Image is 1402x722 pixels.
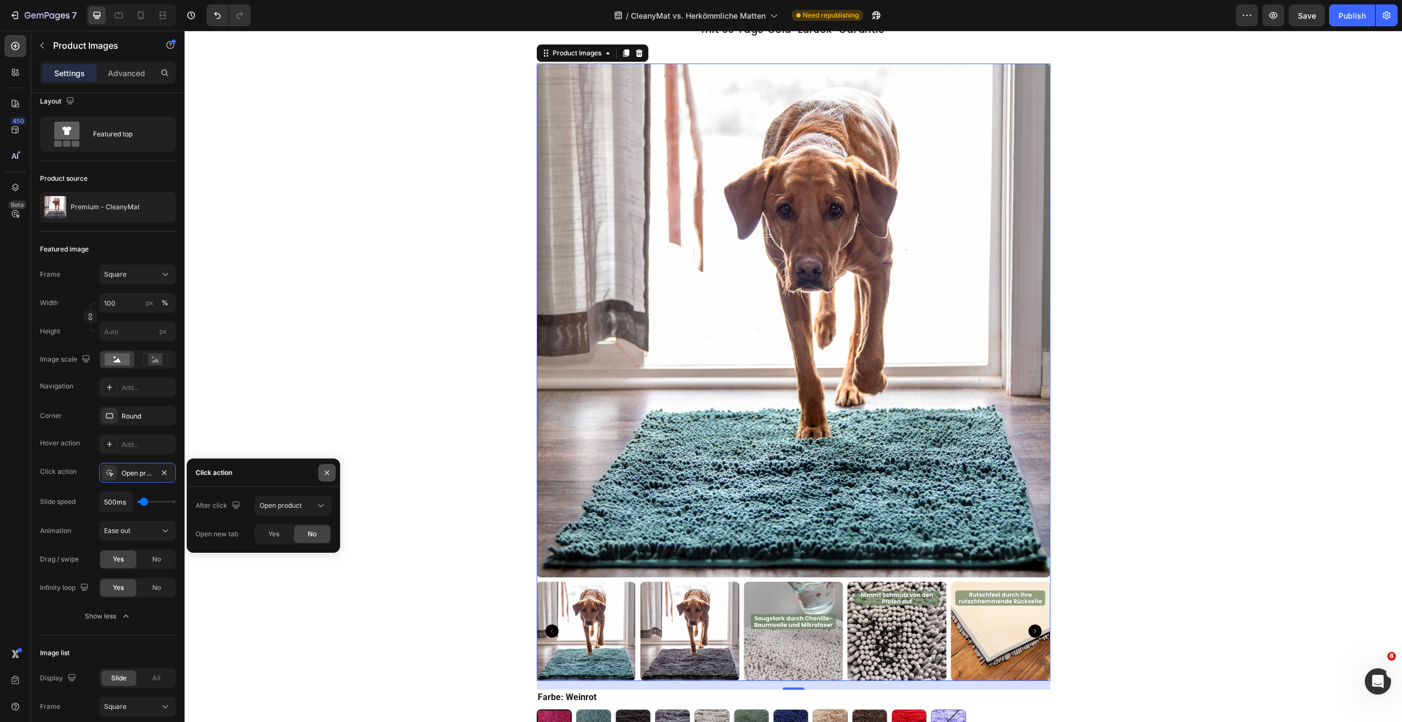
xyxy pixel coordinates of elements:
span: Yes [268,529,279,539]
button: Square [99,697,176,717]
div: Click action [196,468,232,478]
span: No [308,529,317,539]
img: product feature img [44,196,66,218]
button: Ease out [99,521,176,541]
span: px [159,327,167,335]
input: Auto [100,492,133,512]
p: Product Images [53,39,146,52]
div: Show less [85,611,131,622]
div: Navigation [40,381,73,391]
div: Undo/Redo [206,4,251,26]
span: Need republishing [803,10,859,20]
div: Product Images [366,18,419,27]
div: Slide speed [40,497,76,507]
span: Open product [260,501,302,509]
div: % [162,298,168,308]
input: px% [99,293,176,313]
div: Layout [40,94,77,109]
button: Show less [40,606,176,626]
div: Image scale [40,352,93,367]
div: Product source [40,174,88,184]
span: No [152,554,161,564]
span: Square [104,270,127,279]
div: Round [122,411,173,421]
div: Add... [122,440,173,450]
span: / [626,10,629,21]
button: px [158,296,171,310]
p: Settings [54,67,85,79]
div: Hover action [40,438,80,448]
div: Publish [1338,10,1366,21]
div: Add... [122,383,173,393]
div: Open product [122,468,153,478]
div: Open new tab [196,529,238,539]
label: Width [40,298,58,308]
div: Drag / swipe [40,554,79,564]
div: Featured top [93,122,160,147]
span: CleanyMat vs. Herkömmliche Matten [631,10,766,21]
button: Open product [255,496,331,515]
legend: Farbe: Weinrot [352,659,413,674]
div: px [146,298,153,308]
span: Yes [113,554,124,564]
span: Square [104,702,127,712]
p: Advanced [108,67,145,79]
div: Animation [40,526,71,536]
div: Infinity loop [40,581,91,595]
span: Ease out [104,526,130,535]
div: Display [40,671,78,686]
label: Height [40,326,60,336]
button: Carousel Next Arrow [844,594,857,607]
div: Image list [40,648,70,658]
div: Featured image [40,244,89,254]
label: Frame [40,270,60,279]
button: Square [99,265,176,284]
span: Slide [111,673,127,683]
button: 7 [4,4,82,26]
span: 8 [1387,652,1396,661]
div: Click action [40,467,77,477]
p: Premium - CleanyMat [71,203,140,211]
label: Frame [40,702,60,712]
iframe: Design area [185,31,1402,722]
p: 7 [72,9,77,22]
div: 450 [10,117,26,125]
button: % [143,296,156,310]
button: Publish [1329,4,1375,26]
span: Save [1298,11,1316,20]
button: Carousel Back Arrow [361,594,374,607]
div: Beta [8,200,26,209]
span: Yes [113,583,124,593]
div: Corner [40,411,62,421]
iframe: Intercom live chat [1365,668,1391,695]
a: Premium - CleanyMat [352,33,866,547]
div: After click [196,498,243,513]
span: No [152,583,161,593]
input: px [99,322,176,341]
button: Save [1289,4,1325,26]
span: All [152,673,160,683]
